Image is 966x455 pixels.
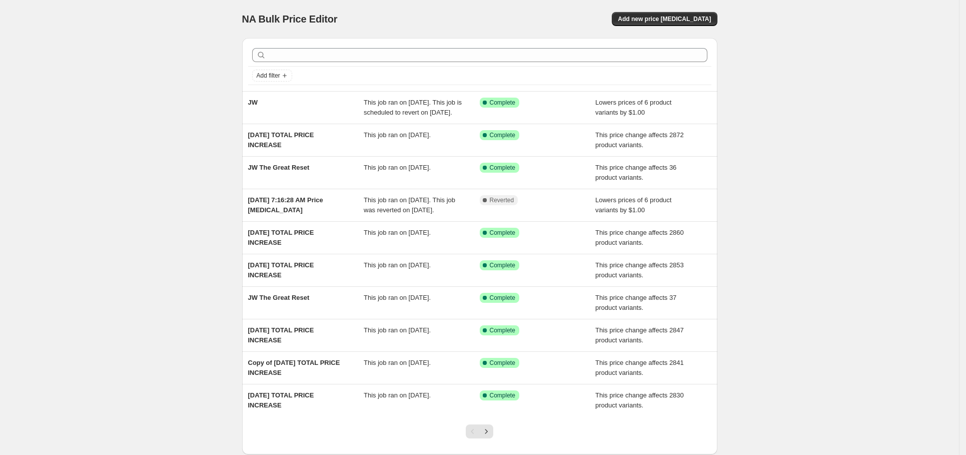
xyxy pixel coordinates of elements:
span: This job ran on [DATE]. [364,326,431,334]
button: Next [479,424,493,438]
span: Complete [490,261,515,269]
span: This job ran on [DATE]. [364,131,431,139]
span: Complete [490,131,515,139]
span: JW The Great Reset [248,164,310,171]
span: This price change affects 2841 product variants. [595,359,684,376]
nav: Pagination [466,424,493,438]
span: This price change affects 36 product variants. [595,164,676,181]
span: This job ran on [DATE]. This job is scheduled to revert on [DATE]. [364,99,462,116]
span: [DATE] TOTAL PRICE INCREASE [248,229,314,246]
span: NA Bulk Price Editor [242,14,338,25]
span: This job ran on [DATE]. [364,294,431,301]
span: JW The Great Reset [248,294,310,301]
span: This job ran on [DATE]. [364,359,431,366]
span: This price change affects 2872 product variants. [595,131,684,149]
span: Complete [490,359,515,367]
span: [DATE] TOTAL PRICE INCREASE [248,261,314,279]
span: Complete [490,164,515,172]
span: Lowers prices of 6 product variants by $1.00 [595,99,671,116]
span: [DATE] 7:16:28 AM Price [MEDICAL_DATA] [248,196,323,214]
span: Complete [490,294,515,302]
span: This price change affects 2847 product variants. [595,326,684,344]
span: Reverted [490,196,514,204]
span: Complete [490,229,515,237]
button: Add new price [MEDICAL_DATA] [612,12,717,26]
span: This price change affects 37 product variants. [595,294,676,311]
span: Complete [490,99,515,107]
span: Lowers prices of 6 product variants by $1.00 [595,196,671,214]
span: JW [248,99,258,106]
span: [DATE] TOTAL PRICE INCREASE [248,131,314,149]
span: Add filter [257,72,280,80]
button: Add filter [252,70,292,82]
span: This price change affects 2860 product variants. [595,229,684,246]
span: This job ran on [DATE]. [364,164,431,171]
span: This job ran on [DATE]. [364,261,431,269]
span: Copy of [DATE] TOTAL PRICE INCREASE [248,359,340,376]
span: This job ran on [DATE]. [364,229,431,236]
span: This job ran on [DATE]. [364,391,431,399]
span: Complete [490,391,515,399]
span: [DATE] TOTAL PRICE INCREASE [248,391,314,409]
span: Add new price [MEDICAL_DATA] [618,15,711,23]
span: [DATE] TOTAL PRICE INCREASE [248,326,314,344]
span: Complete [490,326,515,334]
span: This price change affects 2853 product variants. [595,261,684,279]
span: This price change affects 2830 product variants. [595,391,684,409]
span: This job ran on [DATE]. This job was reverted on [DATE]. [364,196,455,214]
